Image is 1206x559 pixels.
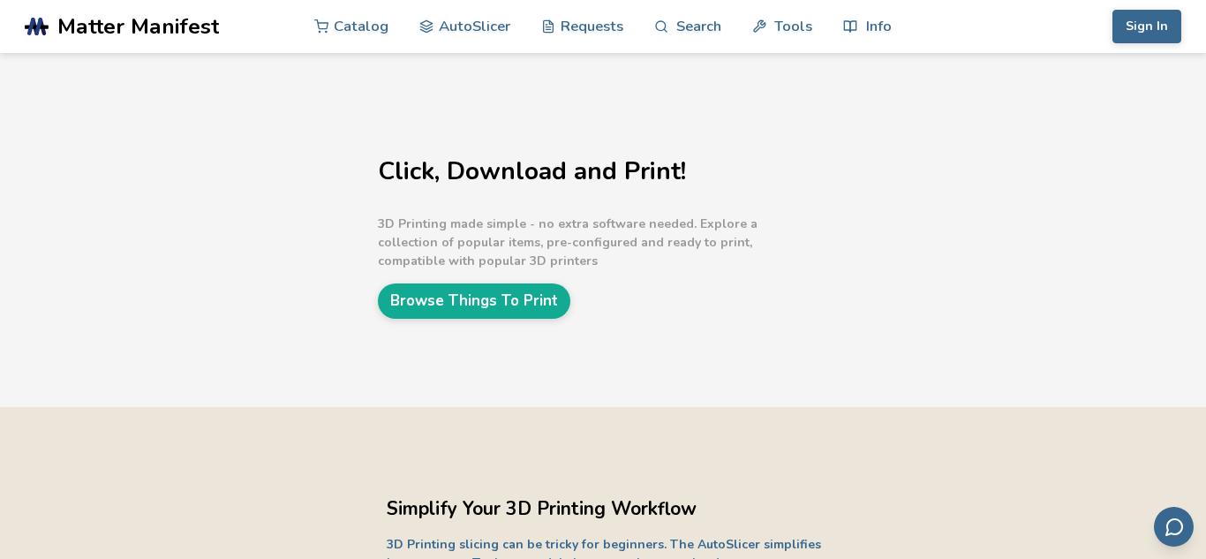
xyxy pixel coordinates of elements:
p: 3D Printing made simple - no extra software needed. Explore a collection of popular items, pre-co... [378,215,819,270]
span: Matter Manifest [57,14,219,39]
h1: Click, Download and Print! [378,158,819,185]
a: Browse Things To Print [378,283,570,318]
button: Send feedback via email [1154,507,1194,547]
button: Sign In [1112,10,1181,43]
h2: Simplify Your 3D Printing Workflow [387,495,828,523]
